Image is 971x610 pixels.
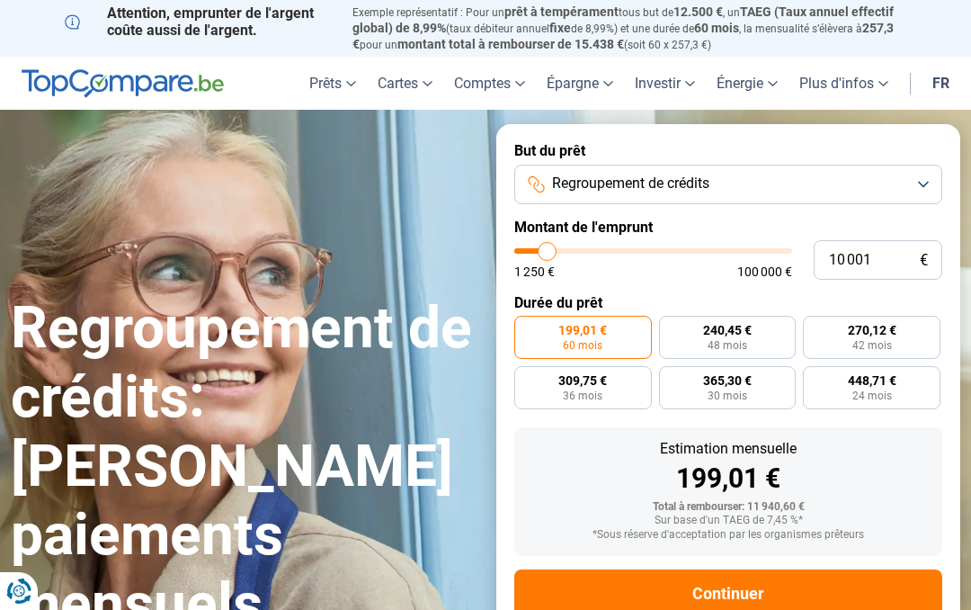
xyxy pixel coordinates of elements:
div: Estimation mensuelle [529,442,928,456]
img: TopCompare [22,69,224,98]
span: 48 mois [708,340,747,351]
p: Attention, emprunter de l'argent coûte aussi de l'argent. [65,4,331,39]
span: 1 250 € [514,265,555,278]
div: Sur base d'un TAEG de 7,45 %* [529,515,928,527]
span: fixe [549,21,571,35]
span: 60 mois [694,21,739,35]
a: Investir [624,57,706,110]
a: Plus d'infos [788,57,899,110]
span: 309,75 € [558,374,607,387]
span: 365,30 € [703,374,752,387]
a: Comptes [443,57,536,110]
span: € [920,253,928,268]
span: 60 mois [563,340,602,351]
span: 100 000 € [737,265,792,278]
a: fr [922,57,960,110]
label: Durée du prêt [514,294,942,311]
p: Exemple représentatif : Pour un tous but de , un (taux débiteur annuel de 8,99%) et une durée de ... [352,4,906,52]
span: 36 mois [563,390,602,401]
span: 42 mois [852,340,892,351]
span: 199,01 € [558,324,607,336]
span: 270,12 € [848,324,896,336]
a: Énergie [706,57,788,110]
span: 240,45 € [703,324,752,336]
div: Total à rembourser: 11 940,60 € [529,501,928,514]
span: Regroupement de crédits [552,174,709,193]
label: Montant de l'emprunt [514,219,942,236]
label: But du prêt [514,142,942,159]
span: TAEG (Taux annuel effectif global) de 8,99% [352,4,894,35]
span: 24 mois [852,390,892,401]
div: 199,01 € [529,465,928,492]
span: 257,3 € [352,21,894,51]
span: prêt à tempérament [504,4,619,19]
span: 30 mois [708,390,747,401]
button: Regroupement de crédits [514,165,942,204]
a: Prêts [298,57,367,110]
div: *Sous réserve d'acceptation par les organismes prêteurs [529,529,928,542]
span: montant total à rembourser de 15.438 € [397,37,624,51]
a: Cartes [367,57,443,110]
span: 12.500 € [673,4,723,19]
a: Épargne [536,57,624,110]
span: 448,71 € [848,374,896,387]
